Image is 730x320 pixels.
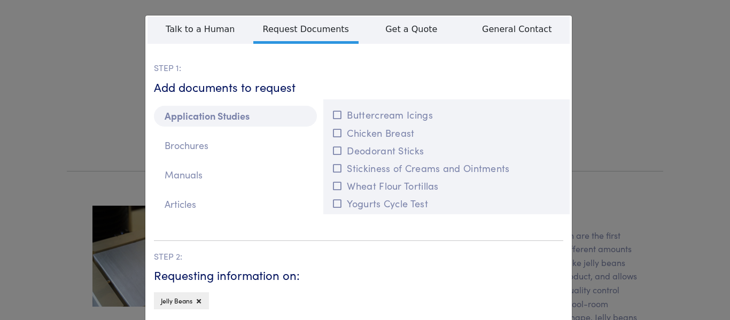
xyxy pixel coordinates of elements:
button: Wheat Flour Tortillas [330,177,563,194]
p: Brochures [154,135,317,156]
button: Deodorant Sticks [330,142,563,159]
p: Application Studies [154,106,317,127]
span: Talk to a Human [147,17,253,41]
button: Chicken Breast [330,124,563,142]
h6: Add documents to request [154,79,563,96]
p: Manuals [154,165,317,185]
p: STEP 2: [154,249,563,263]
p: STEP 1: [154,61,563,75]
span: Request Documents [253,17,359,44]
button: Buttercream Icings [330,106,563,123]
span: Get a Quote [359,17,464,41]
span: General Contact [464,17,570,41]
button: Toothpaste - Tarter Control Gel [330,213,563,230]
button: Stickiness of Creams and Ointments [330,159,563,177]
button: Yogurts Cycle Test [330,194,563,212]
p: Articles [154,194,317,215]
span: Jelly Beans [161,296,192,305]
h6: Requesting information on: [154,267,563,284]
